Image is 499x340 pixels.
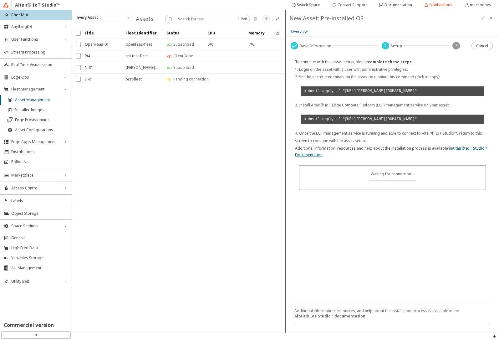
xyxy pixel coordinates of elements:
[295,73,490,81] unity-typography: 2. Set the secret credentials on the asset by running this command (click to copy):
[295,59,413,64] span: To continue with this asset setup, please :
[251,15,260,23] unity-button: Delete
[173,74,209,85] unity-typography: Pending connection
[11,235,68,240] span: General
[11,211,68,216] span: Object Storage
[262,15,271,23] unity-button: New Asset
[305,171,480,178] unity-typography: Waiting for connection...
[11,279,60,284] span: Utility Belt
[301,86,485,96] code: kubectl apply -f "[URL][PERSON_NAME][DOMAIN_NAME]"
[173,62,194,73] unity-typography: Subscribed
[11,75,60,80] span: Edge Ops
[295,146,487,157] span: Additional information, resources and help about the installation process is available in .
[11,24,60,29] span: AnythingDB
[11,149,68,154] span: Distributions
[11,224,60,229] span: Space Settings
[295,130,490,145] unity-typography: 4. Once the ECP management service is running and able to connect to Altair® IoT Studio™, return ...
[11,139,60,144] span: Edge Apps Management
[11,50,68,55] span: Stream Processing
[11,12,28,18] p: Chez Moi
[11,87,60,92] span: Fleet Management
[11,255,68,260] span: Variables Storage
[11,173,60,178] span: Marketplace
[368,59,412,64] strong: complete these steps
[15,97,68,102] span: Asset Management
[294,308,491,319] unity-typography: Additional information, resources, and help about the installation process is available in the
[11,159,68,164] span: Rollouts
[11,245,68,250] span: High Freq Data
[173,50,193,62] unity-typography: ClientGone
[77,14,98,21] div: Every Asset
[11,37,60,42] span: User Functions
[295,101,490,109] unity-typography: 3. Install Altair® IoT Edge Compute Platform (ECP) management service on your asset:
[301,115,485,124] code: kubectl apply -f "[URL][PERSON_NAME][DOMAIN_NAME]"
[295,66,490,73] unity-typography: 1. Login on the asset with a user with administrative privilegies.
[11,186,60,191] span: Access Control
[173,39,194,50] unity-typography: Subscribed
[11,265,68,270] span: AU Management
[294,313,367,319] unity-typography: Altair® IoT Studio™ documentation.
[15,107,68,112] span: Installer Images
[15,117,68,122] span: Edge Provisionings
[11,198,68,203] span: Labels
[11,62,68,67] span: Real Time Visualization
[15,127,68,132] span: Asset Configurations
